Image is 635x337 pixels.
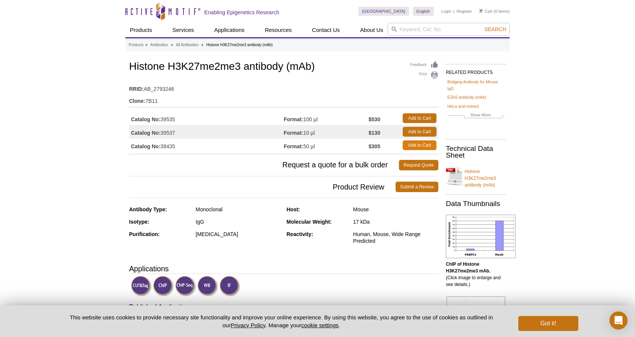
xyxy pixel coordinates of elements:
[206,43,273,47] li: Histone H3K27me2me3 antibody (mAb)
[479,9,492,14] a: Cart
[284,143,303,150] strong: Format:
[145,43,147,47] li: »
[129,302,438,313] h3: Published Applications
[403,127,436,137] a: Add to Cart
[176,42,199,48] a: All Antibodies
[485,26,506,32] span: Search
[446,261,506,288] p: (Click image to enlarge and see details.)
[171,43,173,47] li: »
[446,64,506,77] h2: RELATED PRODUCTS
[479,7,510,16] li: (0 items)
[196,231,281,238] div: [MEDICAL_DATA]
[129,111,284,125] td: 39535
[369,129,380,136] strong: $130
[446,164,506,188] a: Histone H3K27me2me3 antibody (mAb)
[129,206,167,212] strong: Antibody Type:
[196,218,281,225] div: IgG
[201,43,203,47] li: »
[129,160,399,170] span: Request a quote for a bulk order
[129,219,149,225] strong: Isotype:
[307,23,344,37] a: Contact Us
[284,116,303,123] strong: Format:
[482,26,509,33] button: Search
[447,111,504,120] a: Show More
[131,143,161,150] strong: Catalog No:
[284,138,369,152] td: 50 µl
[129,98,146,104] strong: Clone:
[129,81,438,93] td: AB_2793246
[446,200,506,207] h2: Data Thumbnails
[369,143,380,150] strong: $305
[287,219,332,225] strong: Molecular Weight:
[153,276,174,296] img: ChIP Validated
[446,262,491,274] b: ChIP of Histone H3K27me2me3 mAb.
[196,206,281,213] div: Monoclonal
[410,61,438,69] a: Feedback
[129,61,438,74] h1: Histone H3K27me2me3 antibody (mAb)
[129,263,438,274] h3: Applications
[399,160,438,170] a: Request Quote
[129,125,284,138] td: 39537
[125,23,156,37] a: Products
[353,231,438,244] div: Human, Mouse, Wide Range Predicted
[197,276,218,296] img: Western Blot Validated
[447,94,486,101] a: EZH2 antibody (mAb)
[403,140,436,150] a: Add to Cart
[131,116,161,123] strong: Catalog No:
[353,218,438,225] div: 17 kDa
[410,71,438,79] a: Print
[441,9,451,14] a: Login
[129,231,160,237] strong: Purification:
[446,215,516,258] img: Histone H3K27me2me3 antibody (mAb) tested by ChIP.
[284,129,303,136] strong: Format:
[447,78,504,92] a: Bridging Antibody for Mouse IgG
[301,322,339,328] button: cookie settings
[131,276,152,296] img: CUT&Tag Validated
[210,23,249,37] a: Applications
[129,138,284,152] td: 39435
[129,93,438,105] td: 7B11
[403,113,436,123] a: Add to Cart
[518,316,578,331] button: Got it!
[129,86,144,92] strong: RRID:
[204,9,279,16] h2: Enabling Epigenetics Research
[446,145,506,159] h2: Technical Data Sheet
[220,276,240,296] img: Immunofluorescence Validated
[369,116,380,123] strong: $530
[447,103,479,110] a: HeLa acid extract
[231,322,265,328] a: Privacy Policy
[260,23,296,37] a: Resources
[57,313,506,329] p: This website uses cookies to provide necessary site functionality and improve your online experie...
[396,182,438,192] a: Submit a Review
[284,125,369,138] td: 10 µl
[175,276,196,296] img: ChIP-Seq Validated
[129,42,143,48] a: Products
[356,23,388,37] a: About Us
[388,23,510,36] input: Keyword, Cat. No.
[358,7,409,16] a: [GEOGRAPHIC_DATA]
[353,206,438,213] div: Mouse
[453,7,454,16] li: |
[131,129,161,136] strong: Catalog No:
[150,42,168,48] a: Antibodies
[284,111,369,125] td: 100 µl
[287,231,313,237] strong: Reactivity:
[287,206,300,212] strong: Host:
[609,311,627,329] div: Open Intercom Messenger
[456,9,472,14] a: Register
[479,9,483,13] img: Your Cart
[129,182,396,192] span: Product Review
[168,23,199,37] a: Services
[413,7,434,16] a: English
